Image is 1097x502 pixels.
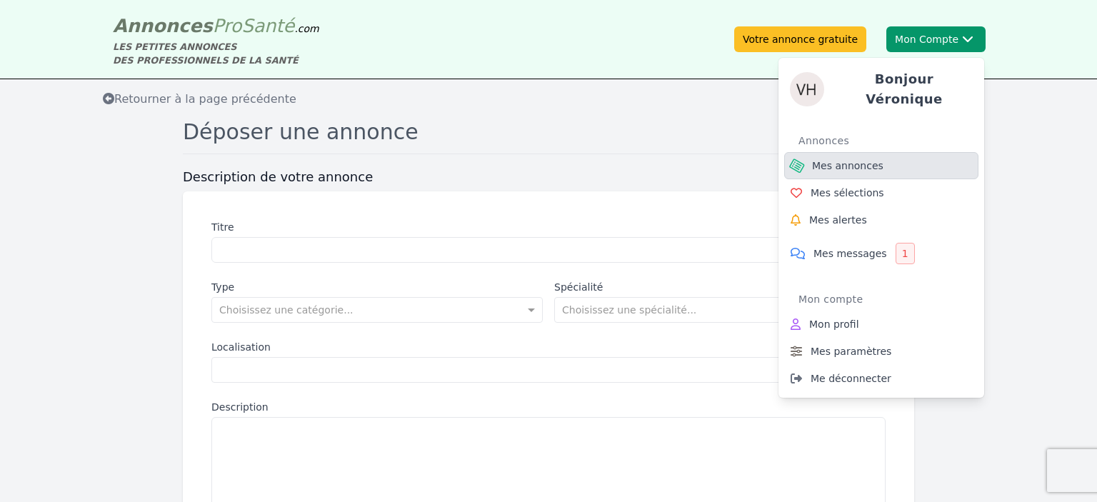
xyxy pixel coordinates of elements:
[103,93,114,104] i: Retourner à la liste
[784,152,978,179] a: Mes annonces
[211,400,886,414] label: Description
[798,288,978,311] div: Mon compte
[213,15,242,36] span: Pro
[809,213,867,227] span: Mes alertes
[811,371,891,386] span: Me déconnecter
[554,280,886,294] label: Spécialité
[211,280,543,294] label: Type
[734,26,866,52] a: Votre annonce gratuite
[183,169,914,186] h3: Description de votre annonce
[211,340,886,354] label: Localisation
[784,338,978,365] a: Mes paramètres
[836,69,973,109] h4: Bonjour Véronique
[784,311,978,338] a: Mon profil
[784,365,978,392] a: Me déconnecter
[784,179,978,206] a: Mes sélections
[294,23,319,34] span: .com
[183,119,914,154] h1: Déposer une annonce
[809,317,859,331] span: Mon profil
[784,234,978,273] a: Mes messages1
[811,186,884,200] span: Mes sélections
[211,220,886,234] label: Titre
[103,92,296,106] span: Retourner à la page précédente
[813,246,887,261] span: Mes messages
[113,15,213,36] span: Annonces
[241,15,294,36] span: Santé
[811,344,891,358] span: Mes paramètres
[886,26,986,52] button: Mon CompteVéroniqueBonjour VéroniqueAnnoncesMes annoncesMes sélectionsMes alertesMes messages1Mon...
[812,159,883,173] span: Mes annonces
[790,72,824,106] img: Véronique
[784,206,978,234] a: Mes alertes
[798,129,978,152] div: Annonces
[896,243,915,264] div: 1
[113,15,319,36] a: AnnoncesProSanté.com
[113,40,319,67] div: LES PETITES ANNONCES DES PROFESSIONNELS DE LA SANTÉ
